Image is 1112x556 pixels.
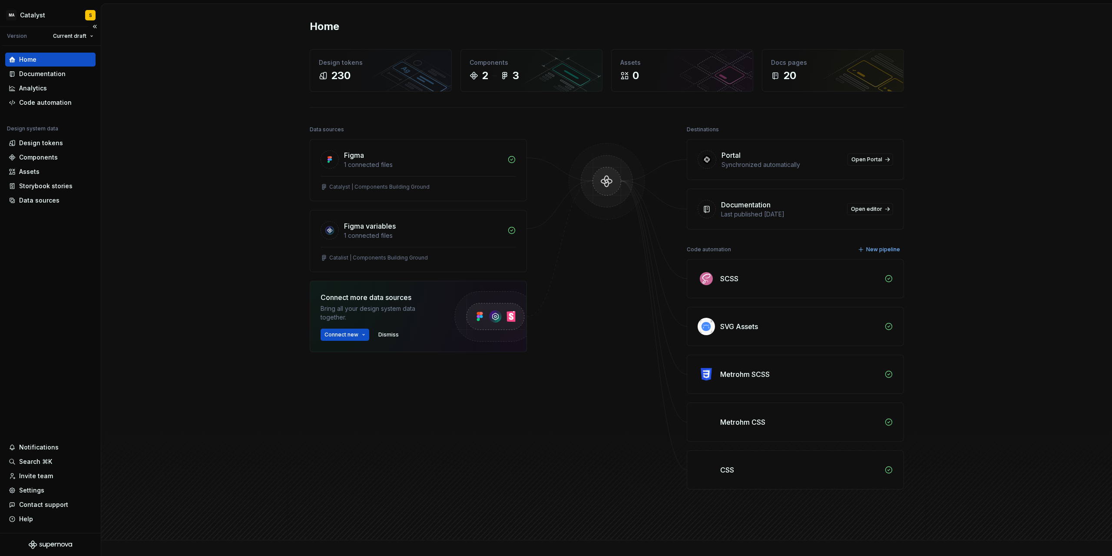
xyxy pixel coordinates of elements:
a: Components [5,150,96,164]
div: Metrohm SCSS [720,369,770,380]
div: Assets [19,167,40,176]
a: Settings [5,483,96,497]
div: 2 [482,69,488,83]
span: Dismiss [378,331,399,338]
div: 1 connected files [344,231,502,240]
div: Catalist | Components Building Ground [329,254,428,261]
a: Code automation [5,96,96,110]
div: Contact support [19,500,68,509]
div: Assets [620,58,744,67]
div: Last published [DATE] [721,210,842,219]
a: Data sources [5,193,96,207]
div: 20 [783,69,796,83]
div: SCSS [720,273,738,284]
a: Storybook stories [5,179,96,193]
button: New pipeline [855,243,904,256]
div: Notifications [19,443,59,452]
span: Current draft [53,33,86,40]
div: 0 [632,69,639,83]
div: CSS [720,465,734,475]
div: Figma variables [344,221,396,231]
a: Docs pages20 [762,49,904,92]
button: MACatalystS [2,6,99,24]
div: Documentation [721,200,771,210]
div: Catalyst [20,11,45,20]
div: 230 [331,69,351,83]
a: Figma1 connected filesCatalyst | Components Building Ground [310,139,527,201]
div: Storybook stories [19,182,73,190]
div: Destinations [687,123,719,136]
div: Code automation [687,243,731,256]
a: Assets [5,165,96,179]
div: Home [19,55,36,64]
div: Documentation [19,70,66,78]
span: New pipeline [866,246,900,253]
a: Design tokens230 [310,49,452,92]
div: 1 connected files [344,160,502,169]
a: Components23 [460,49,602,92]
div: Settings [19,486,44,495]
button: Collapse sidebar [89,20,101,33]
button: Notifications [5,440,96,454]
div: Analytics [19,84,47,93]
div: Docs pages [771,58,895,67]
button: Dismiss [374,329,403,341]
svg: Supernova Logo [29,540,72,549]
a: Design tokens [5,136,96,150]
div: Components [19,153,58,162]
div: Design tokens [19,139,63,147]
div: Catalyst | Components Building Ground [329,183,430,190]
button: Search ⌘K [5,455,96,469]
a: Figma variables1 connected filesCatalist | Components Building Ground [310,210,527,272]
span: Connect new [324,331,358,338]
div: Search ⌘K [19,457,52,466]
div: Components [470,58,593,67]
div: Design tokens [319,58,443,67]
a: Analytics [5,81,96,95]
div: Bring all your design system data together. [321,304,438,322]
a: Documentation [5,67,96,81]
div: Data sources [310,123,344,136]
div: SVG Assets [720,321,758,332]
div: S [89,12,92,19]
div: Version [7,33,27,40]
h2: Home [310,20,339,33]
div: 3 [513,69,519,83]
button: Current draft [49,30,97,42]
button: Help [5,512,96,526]
button: Connect new [321,329,369,341]
div: Design system data [7,125,58,132]
div: Help [19,515,33,523]
div: Portal [721,150,741,160]
div: Invite team [19,472,53,480]
div: Synchronized automatically [721,160,842,169]
div: MA [6,10,17,20]
div: Data sources [19,196,60,205]
div: Connect more data sources [321,292,438,303]
a: Open editor [847,203,893,215]
div: Figma [344,150,364,160]
button: Contact support [5,498,96,512]
a: Home [5,53,96,67]
div: Code automation [19,98,72,107]
div: Metrohm CSS [720,417,765,427]
a: Open Portal [847,153,893,166]
span: Open editor [851,206,882,213]
span: Open Portal [851,156,882,163]
a: Assets0 [611,49,753,92]
a: Invite team [5,469,96,483]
